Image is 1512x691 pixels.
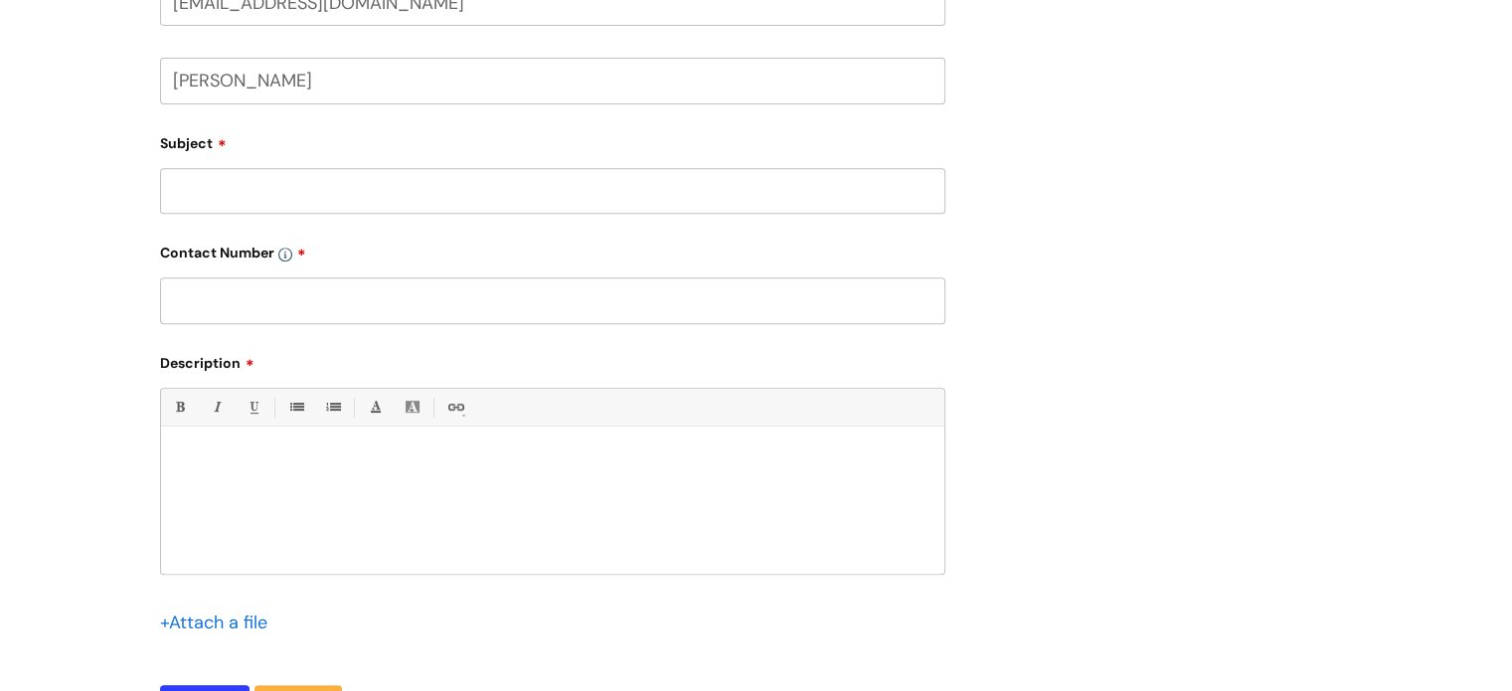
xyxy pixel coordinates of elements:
[160,238,945,261] label: Contact Number
[241,395,265,420] a: Underline(Ctrl-U)
[363,395,388,420] a: Font Color
[160,128,945,152] label: Subject
[320,395,345,420] a: 1. Ordered List (Ctrl-Shift-8)
[160,606,279,638] div: Attach a file
[442,395,467,420] a: Link
[278,248,292,261] img: info-icon.svg
[204,395,229,420] a: Italic (Ctrl-I)
[400,395,424,420] a: Back Color
[160,58,945,103] input: Your Name
[283,395,308,420] a: • Unordered List (Ctrl-Shift-7)
[160,348,945,372] label: Description
[167,395,192,420] a: Bold (Ctrl-B)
